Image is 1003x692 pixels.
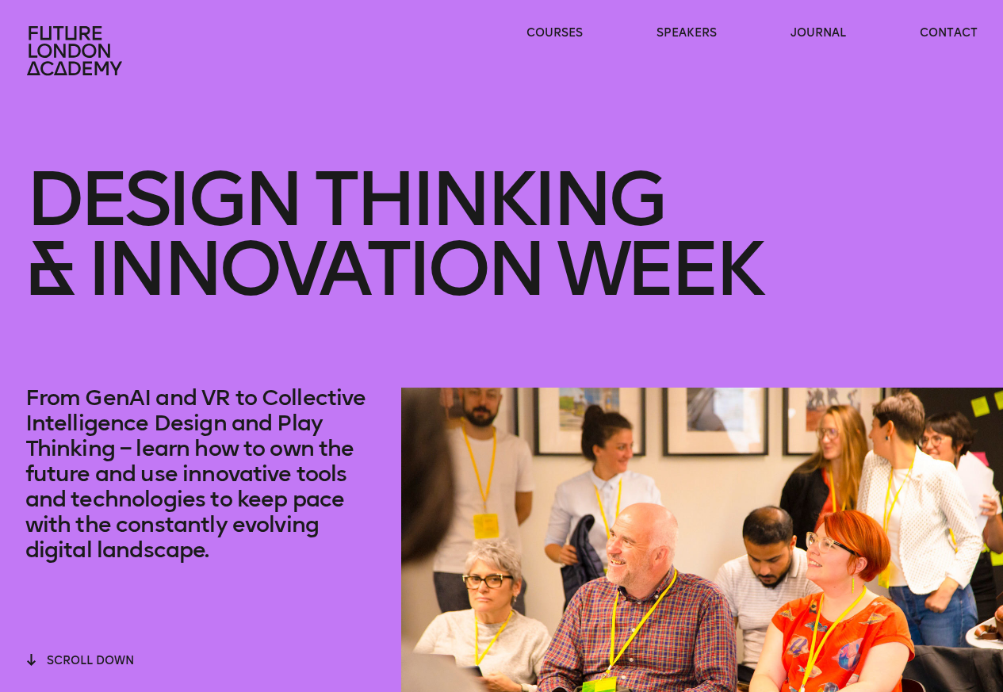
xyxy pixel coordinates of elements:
button: scroll down [25,652,134,669]
span: scroll down [47,654,134,667]
a: courses [526,25,583,41]
p: From GenAI and VR to Collective Intelligence Design and Play Thinking – learn how to own the futu... [25,385,377,563]
a: speakers [657,25,717,41]
a: journal [791,25,846,41]
h1: Design Thinking & innovation Week [25,113,978,354]
a: contact [920,25,978,41]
